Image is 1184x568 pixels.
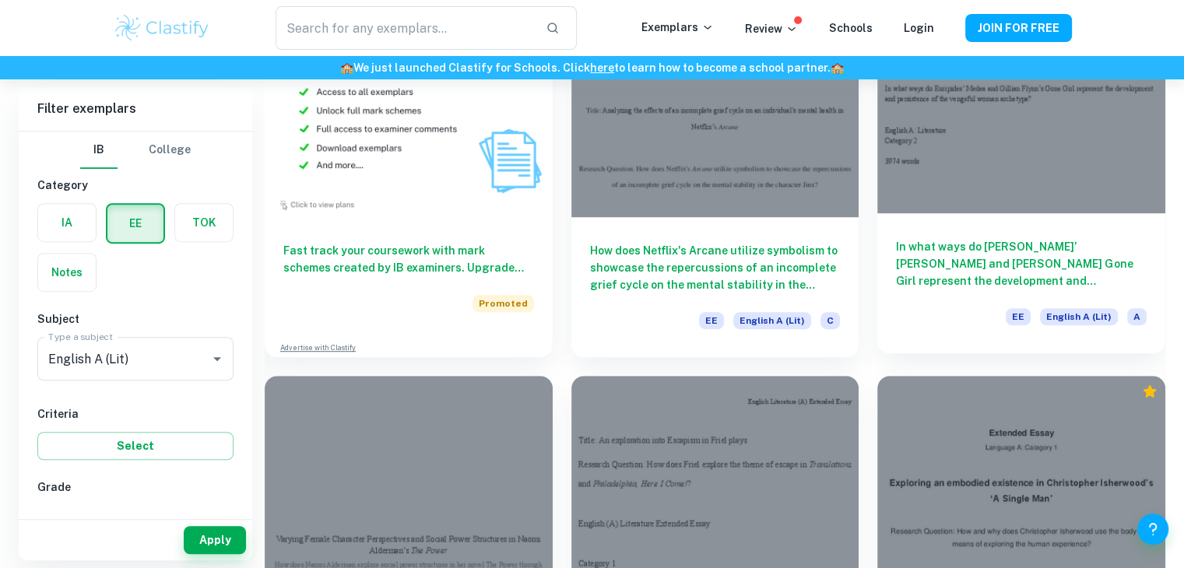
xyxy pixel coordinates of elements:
[904,22,934,34] a: Login
[965,14,1072,42] button: JOIN FOR FREE
[175,204,233,241] button: TOK
[877,1,1165,356] a: In what ways do [PERSON_NAME]’ [PERSON_NAME] and [PERSON_NAME] Gone Girl represent the developmen...
[1006,308,1031,325] span: EE
[571,1,859,356] a: How does Netflix's Arcane utilize symbolism to showcase the repercussions of an incomplete grief ...
[48,330,113,343] label: Type a subject
[149,131,191,169] button: College
[3,59,1181,76] h6: We just launched Clastify for Schools. Click to learn how to become a school partner.
[1137,514,1168,545] button: Help and Feedback
[113,12,212,44] img: Clastify logo
[1142,384,1158,399] div: Premium
[280,342,356,353] a: Advertise with Clastify
[590,242,841,293] h6: How does Netflix's Arcane utilize symbolism to showcase the repercussions of an incomplete grief ...
[38,204,96,241] button: IA
[206,348,228,370] button: Open
[19,87,252,131] h6: Filter exemplars
[37,479,234,496] h6: Grade
[1127,308,1147,325] span: A
[340,61,353,74] span: 🏫
[80,131,191,169] div: Filter type choice
[473,295,534,312] span: Promoted
[896,238,1147,289] h6: In what ways do [PERSON_NAME]’ [PERSON_NAME] and [PERSON_NAME] Gone Girl represent the developmen...
[733,312,811,329] span: English A (Lit)
[37,310,234,328] h6: Subject
[829,22,873,34] a: Schools
[745,20,798,37] p: Review
[38,254,96,291] button: Notes
[820,312,840,329] span: C
[283,242,534,276] h6: Fast track your coursework with mark schemes created by IB examiners. Upgrade now
[276,6,532,50] input: Search for any exemplars...
[37,432,234,460] button: Select
[80,131,118,169] button: IB
[1040,308,1118,325] span: English A (Lit)
[590,61,614,74] a: here
[37,177,234,194] h6: Category
[37,405,234,422] h6: Criteria
[699,312,724,329] span: EE
[184,526,246,554] button: Apply
[265,1,553,216] img: Thumbnail
[107,205,163,242] button: EE
[831,61,844,74] span: 🏫
[641,19,714,36] p: Exemplars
